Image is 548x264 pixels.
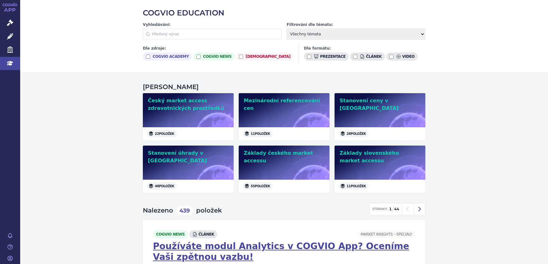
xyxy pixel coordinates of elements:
h2: Základy českého market accessu [244,149,324,165]
h2: Stanovení ceny v [GEOGRAPHIC_DATA] [340,97,420,112]
a: Používáte modul Analytics v COGVIO App? Oceníme Vaši zpětnou vazbu! [153,241,409,262]
span: 28 položek [338,130,369,137]
input: Hledaný výraz [143,28,282,40]
input: video [389,55,394,59]
label: Filtrování dle tématu: [287,22,425,27]
span: 11 položek [338,182,369,190]
a: Základy slovenského market accessu11položek [335,146,425,193]
h2: [PERSON_NAME] [143,83,425,91]
span: / [392,205,394,213]
a: Mezinárodní referencování cen11položek [239,93,329,141]
label: [DEMOGRAPHIC_DATA] [236,52,294,61]
span: 11 položek [242,130,273,137]
a: Základy českého market accessu55položek [239,146,329,193]
strong: 1 [389,207,392,211]
input: cogvio academy [146,55,150,59]
h2: Stanovení úhrady v [GEOGRAPHIC_DATA] [148,149,229,165]
a: Český market access zdravotnických prostředků22položek [143,93,234,141]
span: Market Insights –⁠ Speciály [358,230,415,238]
label: Vyhledávání: [143,22,282,27]
h2: COGVIO EDUCATION [143,8,425,18]
h2: Základy slovenského market accessu [340,149,420,165]
span: cogvio news [153,230,188,238]
span: článek [189,230,218,238]
input: [DEMOGRAPHIC_DATA] [239,55,243,59]
strong: 44 [394,207,399,211]
a: Stanovení ceny v [GEOGRAPHIC_DATA]28položek [335,93,425,141]
label: cogvio academy [143,52,192,61]
span: 439 [176,206,193,215]
h3: Dle formátu: [304,45,418,51]
span: 22 položek [147,130,177,137]
label: článek [350,52,385,61]
input: prezentace [307,55,311,59]
h2: Mezinárodní referencování cen [244,97,324,112]
span: 55 položek [242,182,273,190]
label: prezentace [304,52,349,61]
h3: Dle zdroje: [143,45,294,51]
span: 48 položek [147,182,177,190]
span: Stránky: [372,207,387,211]
input: cogvio news [196,55,201,59]
label: video [386,52,418,61]
h2: Český market access zdravotnických prostředků [148,97,229,112]
input: článek [353,55,357,59]
h2: Nalezeno položek [143,206,222,215]
label: cogvio news [193,52,235,61]
a: Stanovení úhrady v [GEOGRAPHIC_DATA]48položek [143,146,234,193]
